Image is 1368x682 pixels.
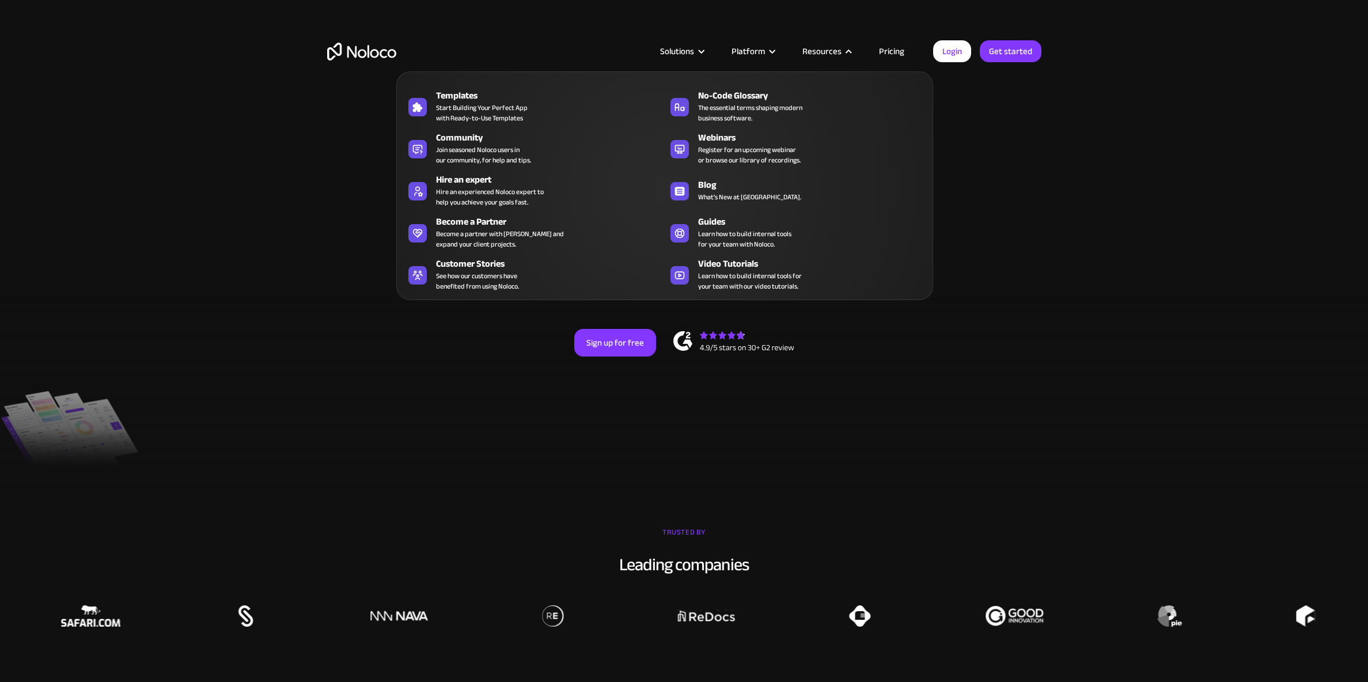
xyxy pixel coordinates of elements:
div: Platform [717,44,788,59]
span: Learn how to build internal tools for your team with our video tutorials. [698,271,802,291]
div: Customer Stories [436,257,670,271]
span: Join seasoned Noloco users in our community, for help and tips. [436,145,531,165]
div: Blog [698,178,932,192]
a: No-Code GlossaryThe essential terms shaping modernbusiness software. [665,86,927,126]
div: Hire an expert [436,173,670,187]
a: home [327,43,396,60]
div: Community [436,131,670,145]
div: Webinars [698,131,932,145]
div: Templates [436,89,670,103]
div: Resources [788,44,865,59]
a: TemplatesStart Building Your Perfect Appwith Ready-to-Use Templates [403,86,665,126]
a: WebinarsRegister for an upcoming webinaror browse our library of recordings. [665,128,927,168]
div: Video Tutorials [698,257,932,271]
a: Pricing [865,44,919,59]
div: No-Code Glossary [698,89,932,103]
span: The essential terms shaping modern business software. [698,103,802,123]
nav: Resources [396,55,933,300]
a: GuidesLearn how to build internal toolsfor your team with Noloco. [665,213,927,252]
a: Sign up for free [574,329,656,357]
a: Customer StoriesSee how our customers havebenefited from using Noloco. [403,255,665,294]
span: Learn how to build internal tools for your team with Noloco. [698,229,791,249]
a: Hire an expertHire an experienced Noloco expert tohelp you achieve your goals fast. [403,170,665,210]
a: BlogWhat's New at [GEOGRAPHIC_DATA]. [665,170,927,210]
h2: Business Apps for Teams [327,147,1041,240]
a: Video TutorialsLearn how to build internal tools foryour team with our video tutorials. [665,255,927,294]
h1: Custom No-Code Business Apps Platform [327,127,1041,136]
div: Hire an experienced Noloco expert to help you achieve your goals fast. [436,187,544,207]
a: CommunityJoin seasoned Noloco users inour community, for help and tips. [403,128,665,168]
a: Become a PartnerBecome a partner with [PERSON_NAME] andexpand your client projects. [403,213,665,252]
div: Solutions [646,44,717,59]
span: Register for an upcoming webinar or browse our library of recordings. [698,145,801,165]
div: Resources [802,44,842,59]
div: Solutions [660,44,694,59]
span: Start Building Your Perfect App with Ready-to-Use Templates [436,103,528,123]
a: Login [933,40,971,62]
div: Become a Partner [436,215,670,229]
div: Platform [732,44,765,59]
a: Get started [980,40,1041,62]
span: See how our customers have benefited from using Noloco. [436,271,519,291]
div: Become a partner with [PERSON_NAME] and expand your client projects. [436,229,564,249]
div: Guides [698,215,932,229]
span: What's New at [GEOGRAPHIC_DATA]. [698,192,801,202]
